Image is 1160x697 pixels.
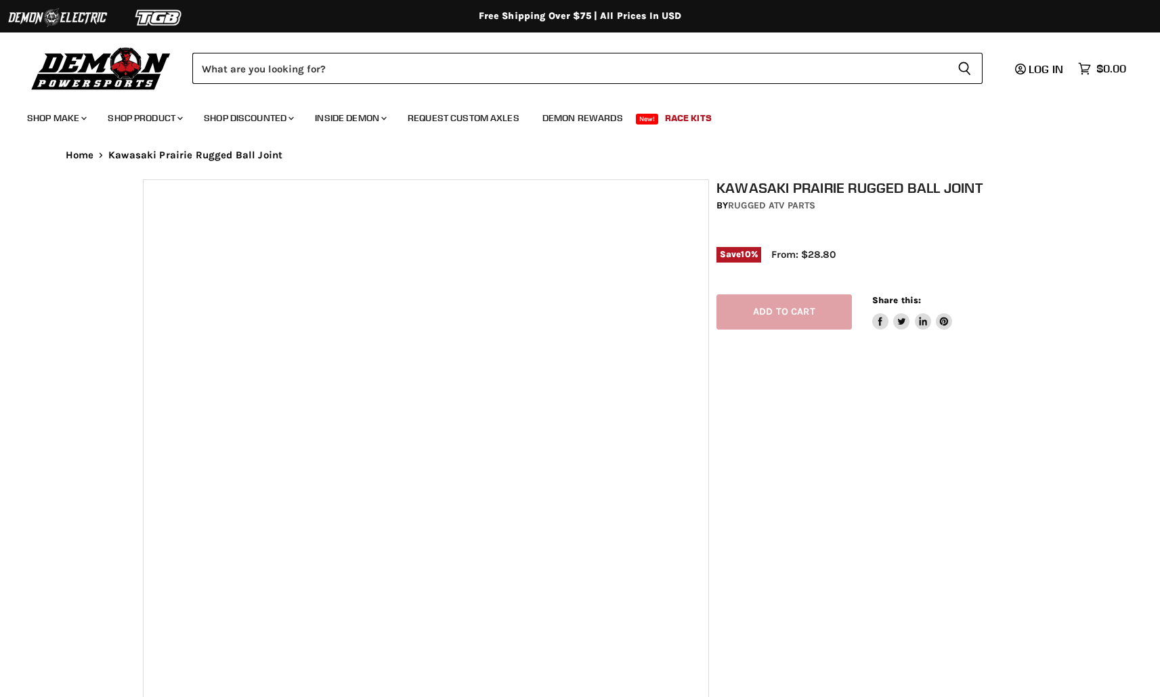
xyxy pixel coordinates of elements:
span: Log in [1029,62,1063,76]
a: Home [66,150,94,161]
a: Race Kits [655,104,722,132]
input: Search [192,53,947,84]
a: $0.00 [1071,59,1133,78]
span: $0.00 [1096,62,1126,75]
a: Shop Product [98,104,191,132]
img: TGB Logo 2 [108,5,210,30]
a: Request Custom Axles [398,104,530,132]
aside: Share this: [872,294,953,330]
span: New! [636,114,659,125]
span: Save % [716,247,761,262]
nav: Breadcrumbs [39,150,1122,161]
span: Kawasaki Prairie Rugged Ball Joint [108,150,282,161]
a: Inside Demon [305,104,395,132]
ul: Main menu [17,99,1123,132]
button: Search [947,53,983,84]
div: Free Shipping Over $75 | All Prices In USD [39,10,1122,22]
img: Demon Powersports [27,44,175,92]
a: Demon Rewards [532,104,633,132]
a: Shop Discounted [194,104,302,132]
a: Rugged ATV Parts [728,200,815,211]
div: by [716,198,1025,213]
span: Share this: [872,295,921,305]
img: Demon Electric Logo 2 [7,5,108,30]
a: Log in [1009,63,1071,75]
a: Shop Make [17,104,95,132]
h1: Kawasaki Prairie Rugged Ball Joint [716,179,1025,196]
span: From: $28.80 [771,248,836,261]
span: 10 [741,249,750,259]
form: Product [192,53,983,84]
